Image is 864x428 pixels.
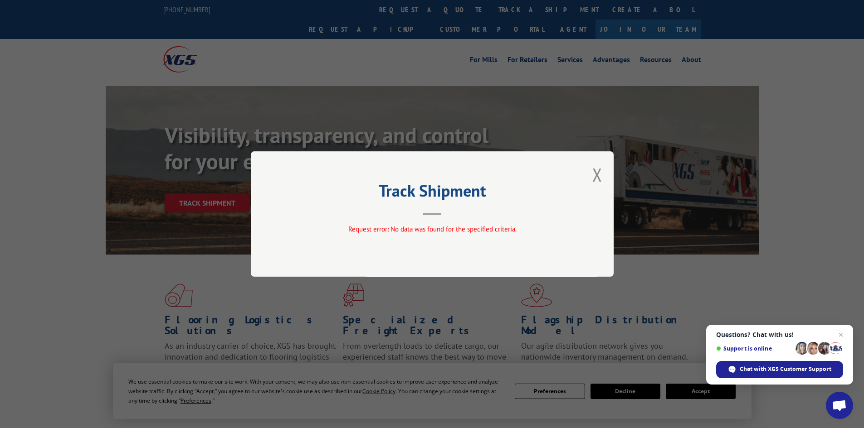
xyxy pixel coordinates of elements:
[835,329,846,340] span: Close chat
[348,225,516,233] span: Request error: No data was found for the specified criteria.
[716,345,792,352] span: Support is online
[826,392,853,419] div: Open chat
[716,361,843,378] div: Chat with XGS Customer Support
[296,184,568,202] h2: Track Shipment
[740,365,831,373] span: Chat with XGS Customer Support
[716,331,843,338] span: Questions? Chat with us!
[592,163,602,187] button: Close modal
